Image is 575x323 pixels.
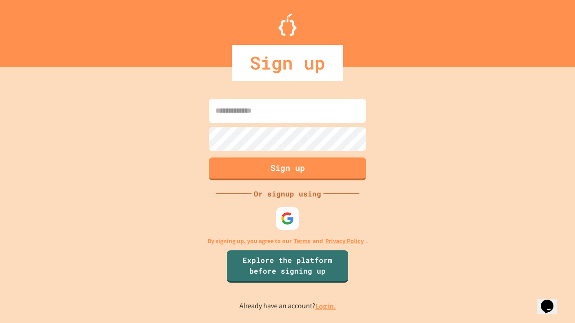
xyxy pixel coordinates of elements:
[227,250,348,283] a: Explore the platform before signing up
[294,236,310,246] a: Terms
[232,45,343,81] div: Sign up
[315,301,336,311] a: Log in.
[325,236,364,246] a: Privacy Policy
[209,157,366,180] button: Sign up
[279,13,296,36] img: Logo.svg
[239,301,336,312] p: Already have an account?
[208,236,368,246] p: By signing up, you agree to our and .
[252,188,323,199] div: Or signup using
[537,287,566,314] iframe: chat widget
[281,212,294,225] img: google-icon.svg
